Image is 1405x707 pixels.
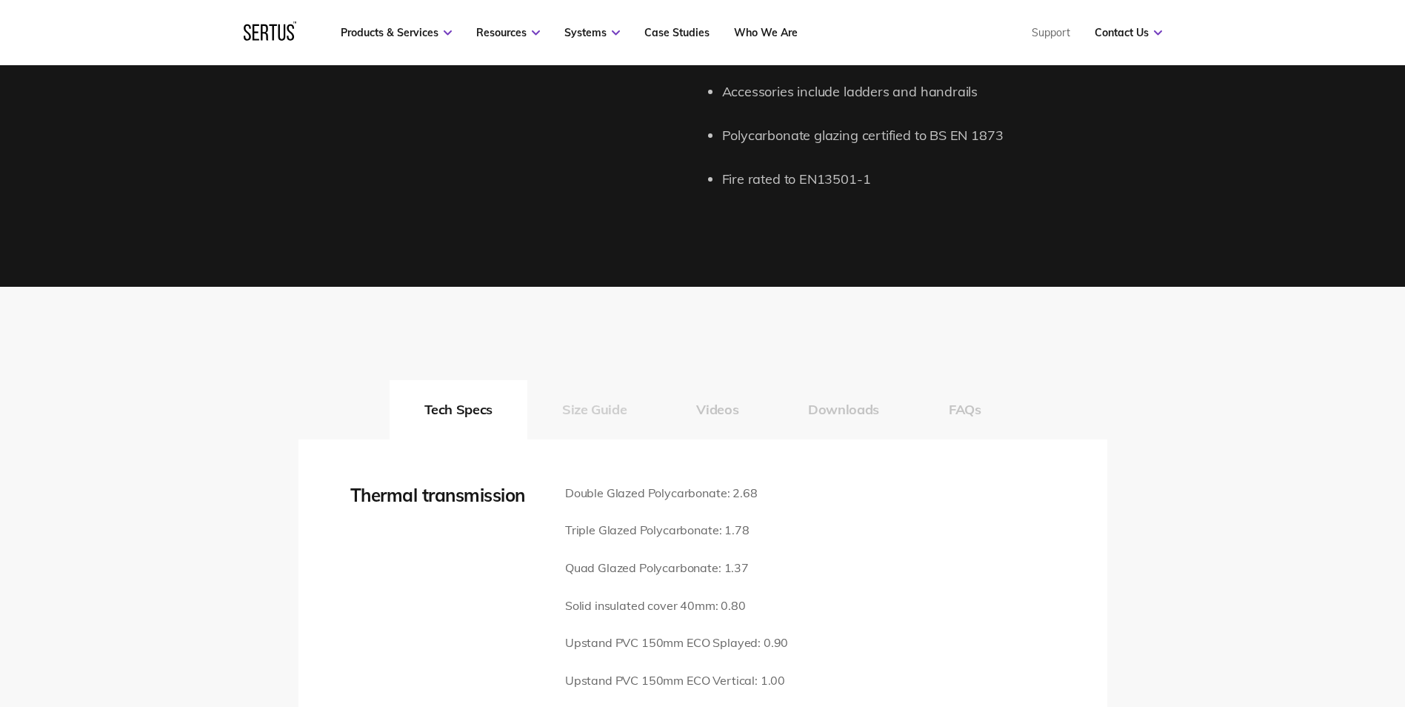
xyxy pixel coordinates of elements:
[564,26,620,39] a: Systems
[722,125,1107,147] li: Polycarbonate glazing certified to BS EN 1873
[565,484,788,503] p: Double Glazed Polycarbonate: 2.68
[350,484,543,506] div: Thermal transmission
[644,26,710,39] a: Case Studies
[565,559,788,578] p: Quad Glazed Polycarbonate: 1.37
[341,26,452,39] a: Products & Services
[476,26,540,39] a: Resources
[565,521,788,540] p: Triple Glazed Polycarbonate: 1.78
[734,26,798,39] a: Who We Are
[661,380,773,439] button: Videos
[565,597,788,616] p: Solid insulated cover 40mm: 0.80
[1095,26,1162,39] a: Contact Us
[914,380,1016,439] button: FAQs
[565,634,788,653] p: Upstand PVC 150mm ECO Splayed: 0.90
[565,671,788,691] p: Upstand PVC 150mm ECO Vertical: 1.00
[1138,535,1405,707] iframe: Chat Widget
[722,82,1107,103] li: Accessories include ladders and handrails
[527,380,661,439] button: Size Guide
[1032,26,1070,39] a: Support
[722,169,1107,190] li: Fire rated to EN13501-1
[773,380,914,439] button: Downloads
